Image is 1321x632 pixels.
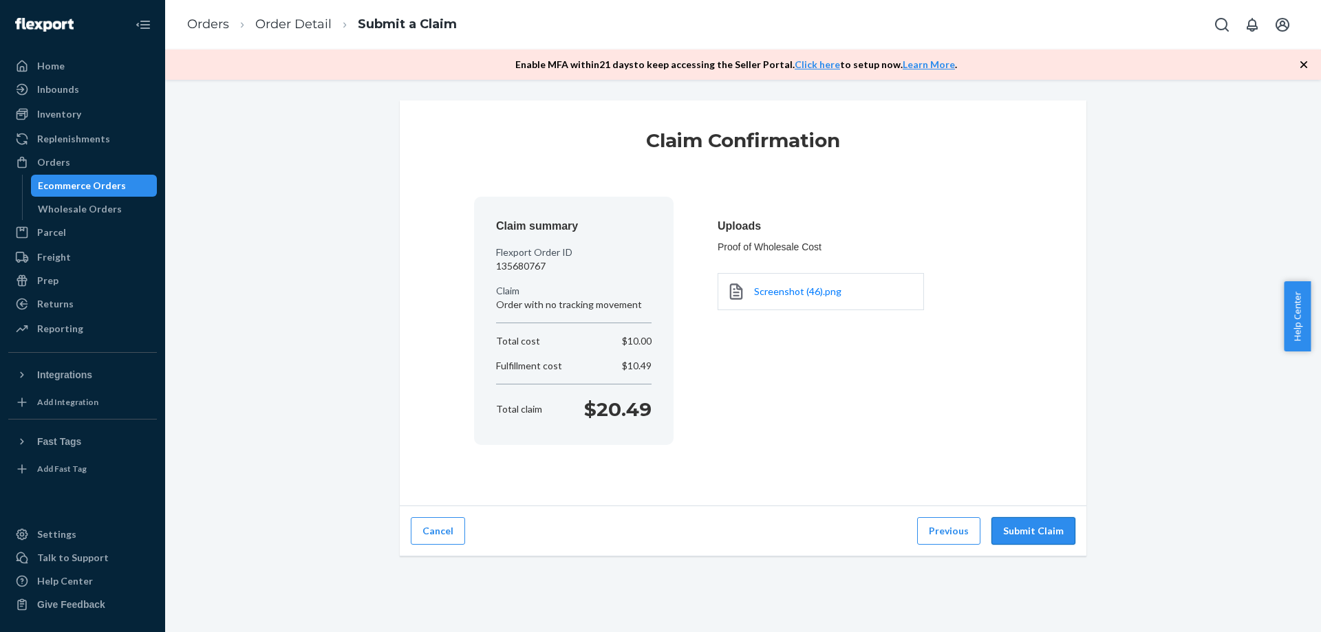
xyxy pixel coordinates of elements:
button: Fast Tags [8,431,157,453]
a: Reporting [8,318,157,340]
p: Enable MFA within 21 days to keep accessing the Seller Portal. to setup now. . [515,58,957,72]
a: Click here [795,58,840,70]
div: Talk to Support [37,551,109,565]
span: Screenshot (46).png [754,285,841,297]
div: Add Integration [37,396,98,408]
a: Inbounds [8,78,157,100]
button: Help Center [1284,281,1311,351]
div: Add Fast Tag [37,463,87,475]
ol: breadcrumbs [176,5,468,45]
p: 135680767 [496,259,652,273]
p: $20.49 [584,395,652,423]
button: Submit Claim [991,517,1075,545]
a: Returns [8,293,157,315]
a: Order Detail [255,17,332,32]
a: Prep [8,270,157,292]
a: Inventory [8,103,157,125]
p: Flexport Order ID [496,246,652,259]
p: Claim [496,284,652,298]
p: Total claim [496,402,542,416]
button: Close Navigation [129,11,157,39]
p: $10.49 [622,359,652,373]
img: Flexport logo [15,18,74,32]
button: Open Search Box [1208,11,1236,39]
a: Submit a Claim [358,17,457,32]
button: Open account menu [1269,11,1296,39]
div: Parcel [37,226,66,239]
div: Prep [37,274,58,287]
div: Inbounds [37,83,79,96]
div: Settings [37,527,76,541]
a: Orders [8,151,157,173]
a: Learn More [903,58,955,70]
div: Orders [37,155,70,169]
div: Replenishments [37,132,110,146]
a: Ecommerce Orders [31,175,158,197]
div: Help Center [37,574,93,588]
a: Talk to Support [8,547,157,569]
p: Order with no tracking movement [496,298,652,312]
p: Fulfillment cost [496,359,562,373]
div: Freight [37,250,71,264]
header: Uploads [718,219,990,235]
button: Integrations [8,364,157,386]
div: Give Feedback [37,598,105,611]
button: Give Feedback [8,593,157,615]
div: Reporting [37,322,83,336]
div: Ecommerce Orders [38,179,126,193]
a: Parcel [8,221,157,243]
button: Cancel [411,517,465,545]
button: Previous [917,517,980,545]
div: Fast Tags [37,435,81,448]
div: Home [37,59,65,73]
div: Inventory [37,107,81,121]
a: Replenishments [8,128,157,150]
a: Orders [187,17,229,32]
p: Total cost [496,334,540,348]
div: Integrations [37,368,92,382]
a: Settings [8,523,157,545]
a: Help Center [8,570,157,592]
a: Freight [8,246,157,268]
h1: Claim Confirmation [646,128,840,164]
a: Home [8,55,157,77]
a: Add Fast Tag [8,458,157,480]
div: Returns [37,297,74,311]
p: $10.00 [622,334,652,348]
a: Add Integration [8,391,157,413]
a: Screenshot (46).png [754,285,841,298]
div: Proof of Wholesale Cost [718,213,990,329]
button: Open notifications [1238,11,1266,39]
div: Wholesale Orders [38,202,122,216]
a: Wholesale Orders [31,198,158,220]
header: Claim summary [496,219,652,235]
